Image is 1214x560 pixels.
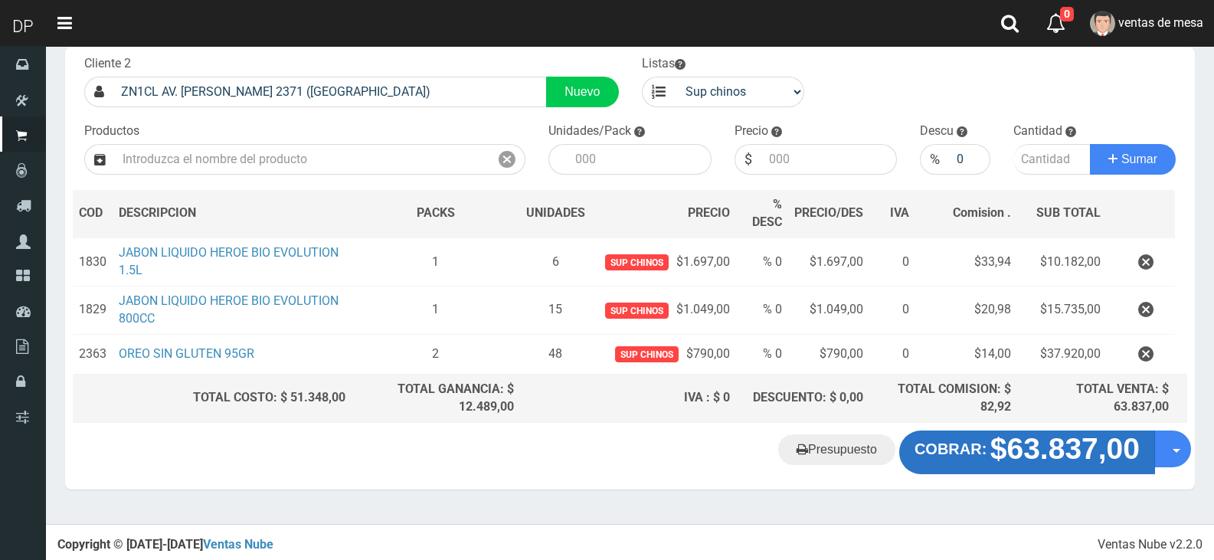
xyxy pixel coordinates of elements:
[1013,123,1062,140] label: Cantidad
[84,55,131,73] label: Cliente 2
[915,440,987,457] strong: COBRAR:
[875,381,1011,416] div: TOTAL COMISION: $ 82,92
[1017,237,1106,286] td: $10.182,00
[605,303,669,319] span: Sup chinos
[920,144,949,175] div: %
[869,237,915,286] td: 0
[73,287,113,335] td: 1829
[119,245,339,277] a: JABON LIQUIDO HEROE BIO EVOLUTION 1.5L
[920,123,954,140] label: Descu
[57,537,273,552] strong: Copyright © [DATE]-[DATE]
[141,205,196,220] span: CRIPCION
[788,334,869,374] td: $790,00
[869,287,915,335] td: 0
[520,237,591,286] td: 6
[1118,15,1203,30] span: ventas de mesa
[899,431,1155,473] button: COBRAR: $63.837,00
[1036,205,1101,222] span: SUB TOTAL
[591,287,736,335] td: $1.049,00
[736,287,788,335] td: % 0
[735,123,768,140] label: Precio
[115,144,489,175] input: Introduzca el nombre del producto
[358,381,513,416] div: TOTAL GANANCIA: $ 12.489,00
[1090,144,1176,175] button: Sumar
[1023,381,1169,416] div: TOTAL VENTA: $ 63.837,00
[990,433,1140,466] strong: $63.837,00
[736,334,788,374] td: % 0
[788,237,869,286] td: $1.697,00
[1098,536,1203,554] div: Ventas Nube v2.2.0
[915,334,1017,374] td: $14,00
[591,334,736,374] td: $790,00
[1017,287,1106,335] td: $15.735,00
[352,190,519,238] th: PACKS
[79,389,345,407] div: TOTAL COSTO: $ 51.348,00
[520,287,591,335] td: 15
[736,237,788,286] td: % 0
[568,144,712,175] input: 000
[352,334,519,374] td: 2
[526,389,730,407] div: IVA : $ 0
[788,287,869,335] td: $1.049,00
[752,197,782,229] span: % DESC
[84,123,139,140] label: Productos
[73,190,113,238] th: COD
[688,205,730,222] span: PRECIO
[119,293,339,326] a: JABON LIQUIDO HEROE BIO EVOLUTION 800CC
[1121,152,1157,165] span: Sumar
[73,237,113,286] td: 1830
[113,77,547,107] input: Consumidor Final
[73,334,113,374] td: 2363
[1090,11,1115,36] img: User Image
[615,346,679,362] span: Sup chinos
[915,287,1017,335] td: $20,98
[203,537,273,552] a: Ventas Nube
[352,237,519,286] td: 1
[794,205,863,220] span: PRECIO/DES
[520,190,591,238] th: UNIDADES
[1060,7,1074,21] span: 0
[119,346,254,361] a: OREO SIN GLUTEN 95GR
[113,190,352,238] th: DES
[1013,144,1091,175] input: Cantidad
[869,334,915,374] td: 0
[915,237,1017,286] td: $33,94
[546,77,618,107] a: Nuevo
[520,334,591,374] td: 48
[352,287,519,335] td: 1
[890,205,909,220] span: IVA
[778,434,895,465] a: Presupuesto
[949,144,990,175] input: 000
[1017,334,1106,374] td: $37.920,00
[742,389,863,407] div: DESCUENTO: $ 0,00
[735,144,761,175] div: $
[548,123,631,140] label: Unidades/Pack
[761,144,898,175] input: 000
[591,237,736,286] td: $1.697,00
[953,205,1011,220] span: Comision .
[605,254,669,270] span: Sup chinos
[642,55,686,73] label: Listas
